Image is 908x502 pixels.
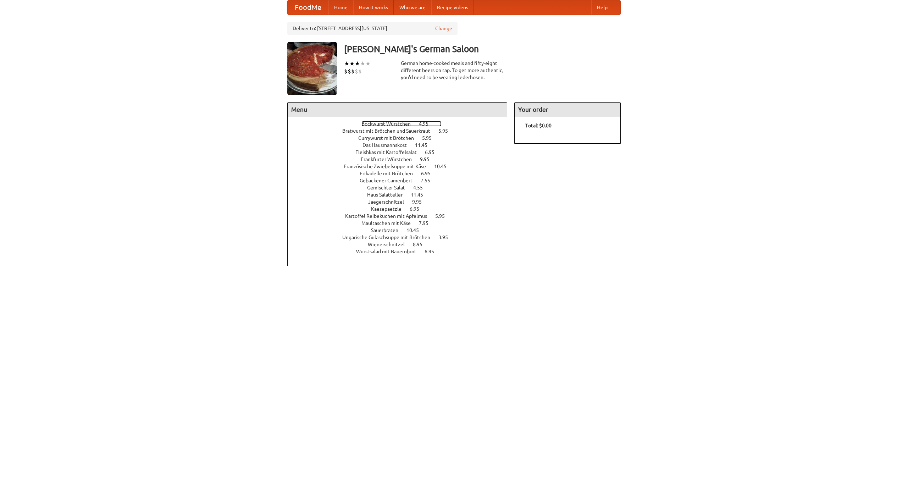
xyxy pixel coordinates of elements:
[287,42,337,95] img: angular.jpg
[358,135,421,141] span: Currywurst mit Brötchen
[351,67,355,75] li: $
[438,235,455,240] span: 3.95
[368,242,412,247] span: Wienerschnitzel
[345,213,434,219] span: Kartoffel Reibekuchen mit Apfelmus
[368,199,411,205] span: Jaegerschnitzel
[411,192,430,198] span: 11.45
[371,227,405,233] span: Sauerbraten
[421,178,437,183] span: 7.55
[435,213,452,219] span: 5.95
[431,0,474,15] a: Recipe videos
[355,149,448,155] a: Fleishkas mit Kartoffelsalat 6.95
[368,199,435,205] a: Jaegerschnitzel 9.95
[371,227,432,233] a: Sauerbraten 10.45
[367,192,410,198] span: Haus Salatteller
[413,185,430,191] span: 4.55
[413,242,430,247] span: 8.95
[438,128,455,134] span: 5.95
[368,242,436,247] a: Wienerschnitzel 8.95
[362,142,441,148] a: Das Hausmannskost 11.45
[288,103,507,117] h4: Menu
[365,60,371,67] li: ★
[344,164,460,169] a: Französische Zwiebelsuppe mit Käse 10.45
[344,60,349,67] li: ★
[361,220,442,226] a: Maultaschen mit Käse 7.95
[419,121,436,127] span: 4.95
[401,60,507,81] div: German home-cooked meals and fifty-eight different beers on tap. To get more authentic, you'd nee...
[591,0,613,15] a: Help
[361,121,418,127] span: Bockwurst Würstchen
[342,235,437,240] span: Ungarische Gulaschsuppe mit Brötchen
[361,121,442,127] a: Bockwurst Würstchen 4.95
[422,135,439,141] span: 5.95
[358,67,362,75] li: $
[342,128,437,134] span: Bratwurst mit Brötchen und Sauerkraut
[355,60,360,67] li: ★
[349,60,355,67] li: ★
[420,156,437,162] span: 9.95
[361,156,443,162] a: Frankfurter Würstchen 9.95
[356,249,423,254] span: Wurstsalad mit Bauernbrot
[342,235,461,240] a: Ungarische Gulaschsuppe mit Brötchen 3.95
[360,178,420,183] span: Gebackener Camenbert
[419,220,436,226] span: 7.95
[367,185,436,191] a: Gemischter Salat 4.55
[342,128,461,134] a: Bratwurst mit Brötchen und Sauerkraut 5.95
[425,249,441,254] span: 6.95
[425,149,442,155] span: 6.95
[361,156,419,162] span: Frankfurter Würstchen
[410,206,426,212] span: 6.95
[434,164,454,169] span: 10.45
[287,22,458,35] div: Deliver to: [STREET_ADDRESS][US_STATE]
[435,25,452,32] a: Change
[371,206,409,212] span: Kaesepaetzle
[412,199,429,205] span: 9.95
[344,42,621,56] h3: [PERSON_NAME]'s German Saloon
[355,67,358,75] li: $
[360,178,443,183] a: Gebackener Camenbert 7.55
[360,171,444,176] a: Frikadelle mit Brötchen 6.95
[362,142,414,148] span: Das Hausmannskost
[515,103,620,117] h4: Your order
[328,0,353,15] a: Home
[356,249,447,254] a: Wurstsalad mit Bauernbrot 6.95
[344,67,348,75] li: $
[415,142,434,148] span: 11.45
[394,0,431,15] a: Who we are
[525,123,552,128] b: Total: $0.00
[355,149,424,155] span: Fleishkas mit Kartoffelsalat
[353,0,394,15] a: How it works
[367,185,412,191] span: Gemischter Salat
[360,60,365,67] li: ★
[344,164,433,169] span: Französische Zwiebelsuppe mit Käse
[421,171,438,176] span: 6.95
[371,206,432,212] a: Kaesepaetzle 6.95
[345,213,458,219] a: Kartoffel Reibekuchen mit Apfelmus 5.95
[288,0,328,15] a: FoodMe
[358,135,445,141] a: Currywurst mit Brötchen 5.95
[406,227,426,233] span: 10.45
[360,171,420,176] span: Frikadelle mit Brötchen
[348,67,351,75] li: $
[367,192,436,198] a: Haus Salatteller 11.45
[361,220,418,226] span: Maultaschen mit Käse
